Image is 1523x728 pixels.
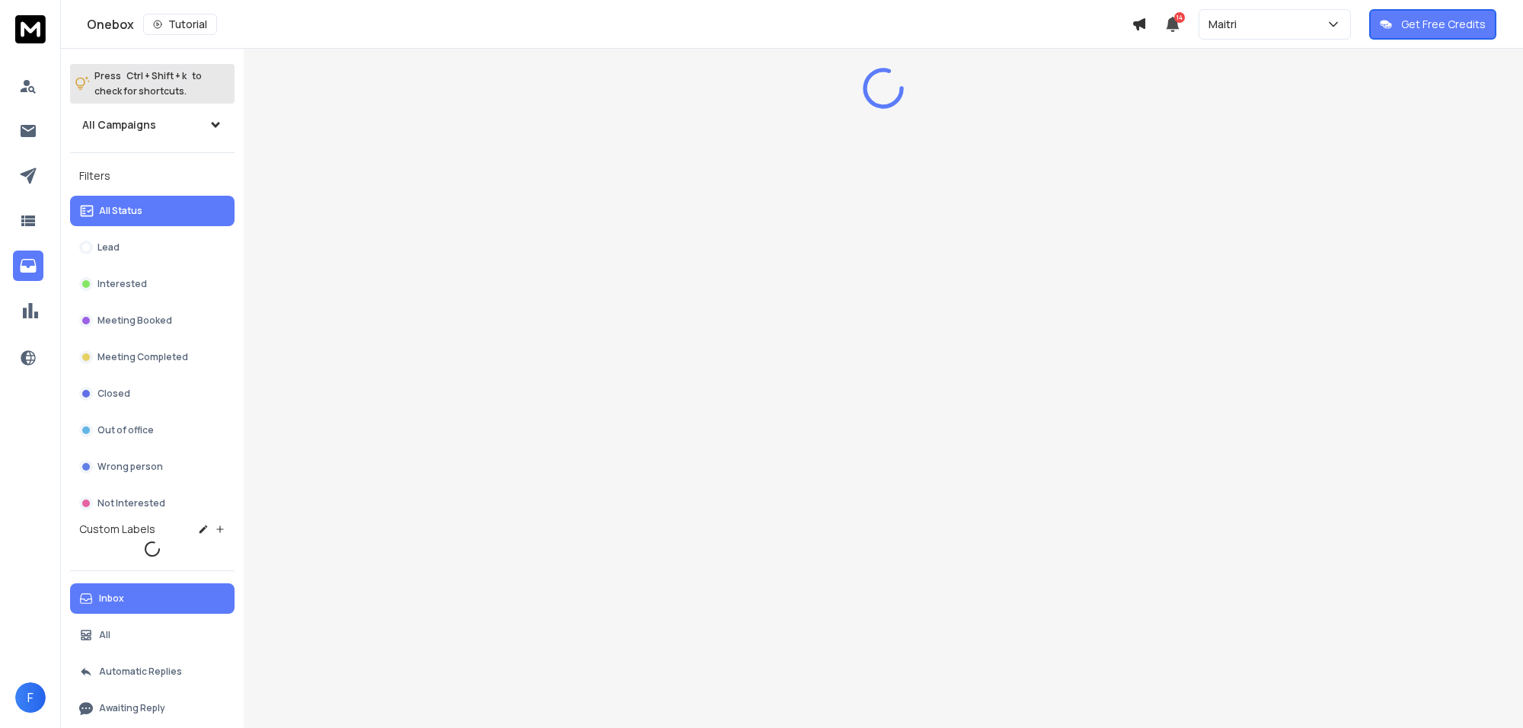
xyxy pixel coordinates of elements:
p: All Status [99,205,142,217]
h3: Filters [70,165,235,187]
span: 14 [1174,12,1185,23]
button: Out of office [70,415,235,445]
p: Awaiting Reply [99,702,165,714]
button: Closed [70,378,235,409]
button: Get Free Credits [1369,9,1496,40]
p: Closed [97,388,130,400]
button: All Status [70,196,235,226]
button: Interested [70,269,235,299]
p: Wrong person [97,461,163,473]
p: Interested [97,278,147,290]
h1: All Campaigns [82,117,156,133]
p: Press to check for shortcuts. [94,69,202,99]
p: Get Free Credits [1401,17,1486,32]
p: Meeting Completed [97,351,188,363]
button: F [15,682,46,713]
span: Ctrl + Shift + k [124,67,189,85]
button: Meeting Completed [70,342,235,372]
button: Tutorial [143,14,217,35]
div: Onebox [87,14,1132,35]
button: Lead [70,232,235,263]
button: All Campaigns [70,110,235,140]
p: Out of office [97,424,154,436]
p: Automatic Replies [99,666,182,678]
button: Automatic Replies [70,656,235,687]
button: All [70,620,235,650]
p: All [99,629,110,641]
p: Inbox [99,592,124,605]
button: Inbox [70,583,235,614]
h3: Custom Labels [79,522,155,537]
button: Not Interested [70,488,235,519]
p: Lead [97,241,120,254]
button: Awaiting Reply [70,693,235,723]
button: Wrong person [70,452,235,482]
button: Meeting Booked [70,305,235,336]
p: Not Interested [97,497,165,509]
p: Maitri [1209,17,1243,32]
p: Meeting Booked [97,315,172,327]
